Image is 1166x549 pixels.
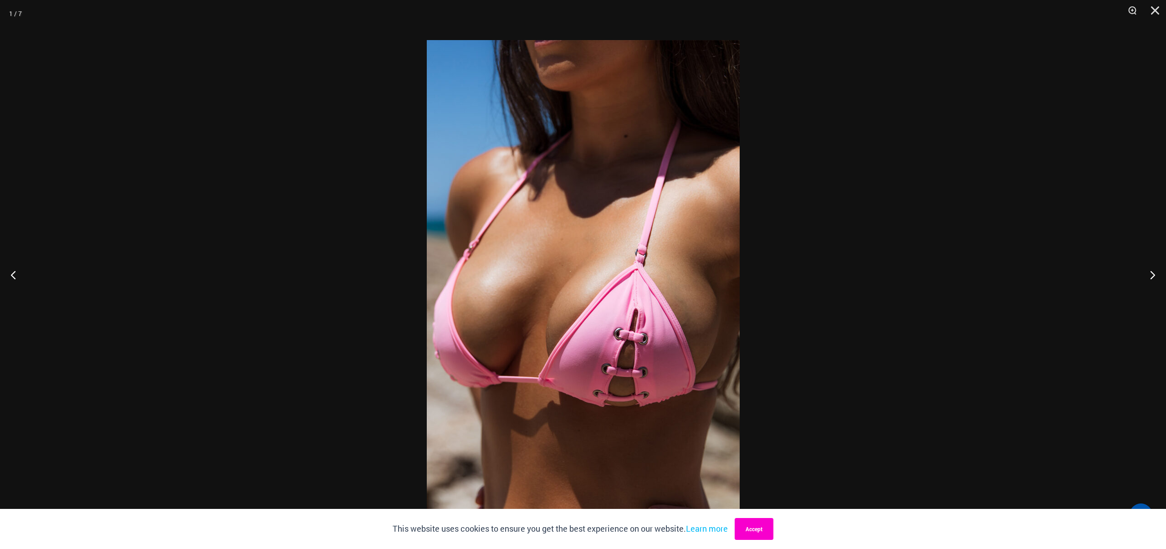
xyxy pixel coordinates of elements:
[427,40,740,509] img: Link Pop Pink 3070 Top 01
[686,523,728,534] a: Learn more
[393,522,728,536] p: This website uses cookies to ensure you get the best experience on our website.
[9,7,22,21] div: 1 / 7
[1132,252,1166,298] button: Next
[735,518,773,540] button: Accept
